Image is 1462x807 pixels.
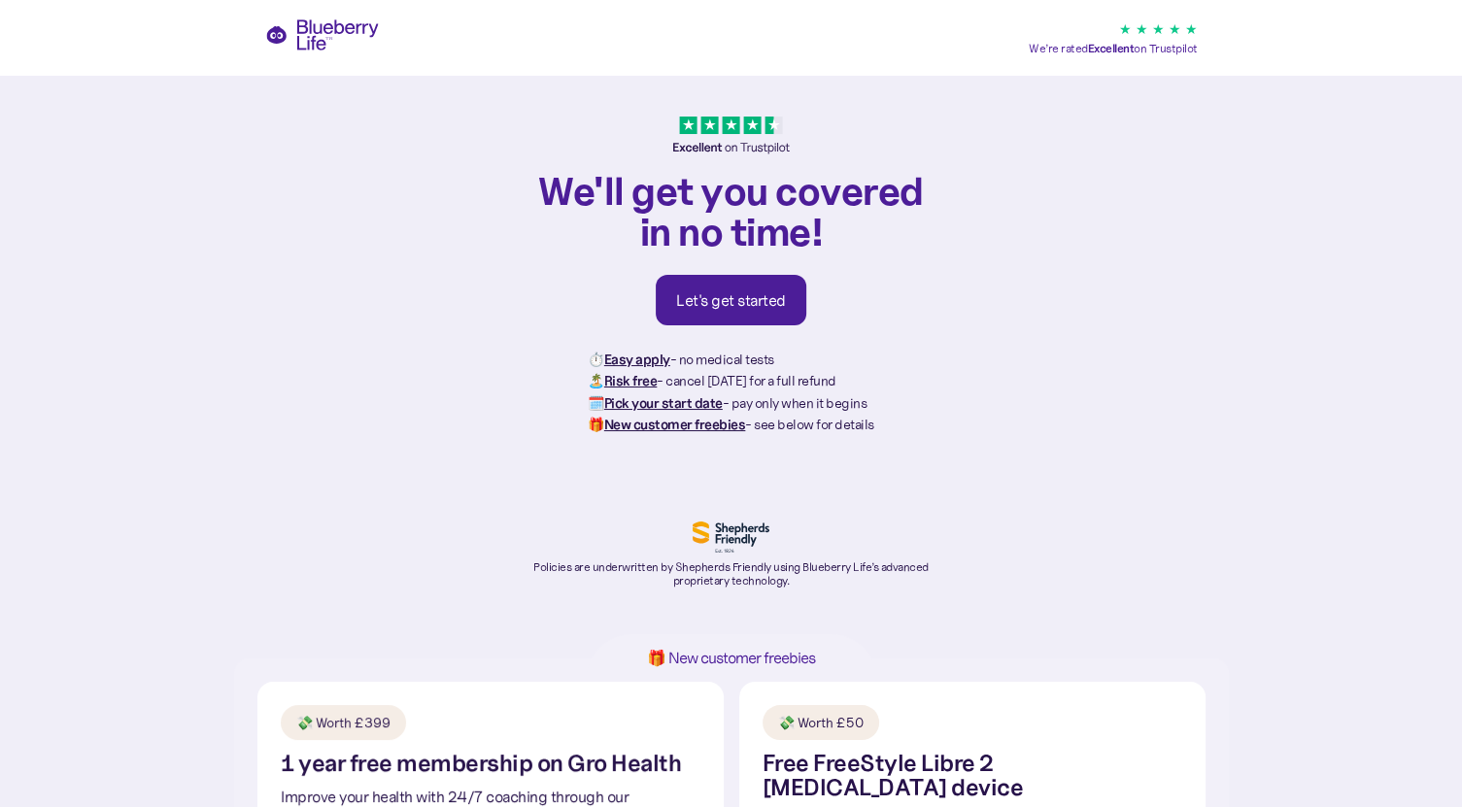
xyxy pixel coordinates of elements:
[763,752,1182,800] h1: Free FreeStyle Libre 2 [MEDICAL_DATA] device
[604,394,723,412] strong: Pick your start date
[527,560,935,588] p: Policies are underwritten by Shepherds Friendly using Blueberry Life’s advanced proprietary techn...
[527,170,935,252] h1: We'll get you covered in no time!
[604,351,670,368] strong: Easy apply
[604,416,746,433] strong: New customer freebies
[281,752,681,776] h1: 1 year free membership on Gro Health
[617,650,846,666] h1: 🎁 New customer freebies
[778,713,864,732] div: 💸 Worth £50
[527,521,935,588] a: Policies are underwritten by Shepherds Friendly using Blueberry Life’s advanced proprietary techn...
[588,349,874,436] p: ⏱️ - no medical tests 🏝️ - cancel [DATE] for a full refund 🗓️ - pay only when it begins 🎁 - see b...
[296,713,391,732] div: 💸 Worth £399
[656,275,806,325] a: Let's get started
[604,372,658,389] strong: Risk free
[676,290,786,310] div: Let's get started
